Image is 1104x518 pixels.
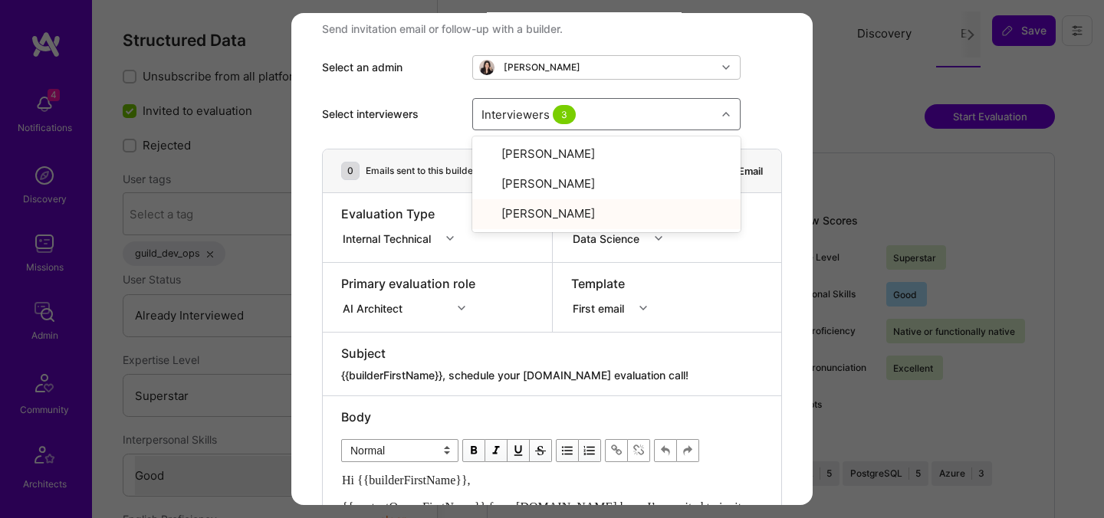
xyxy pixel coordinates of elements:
div: AI Architect [343,300,409,316]
i: icon Chevron [722,110,730,118]
div: modal [291,13,813,505]
img: User Avatar [479,60,495,75]
div: Body [341,408,763,425]
div: Select interviewers [322,107,460,122]
div: Evaluation Type [341,205,464,222]
i: icon Chevron [446,234,454,242]
i: icon Chevron [655,234,662,242]
button: Link [605,439,628,462]
span: Hi {{builderFirstName}}, [342,474,471,487]
button: Redo [677,439,699,462]
select: Block type [341,439,458,462]
div: Primary evaluation role [341,275,475,292]
i: icon Chevron [639,304,647,312]
div: Subject [341,345,763,362]
div: Internal Technical [343,230,437,246]
button: Strikethrough [530,439,552,462]
button: Italic [485,439,508,462]
button: UL [556,439,579,462]
i: icon Chevron [722,64,730,71]
textarea: {{builderFirstName}}, schedule your [DOMAIN_NAME] evaluation call! [341,368,763,383]
span: 3 [553,104,576,123]
div: Template [571,275,657,292]
button: Remove Link [628,439,650,462]
div: Data Science [573,230,646,246]
button: OL [579,439,601,462]
div: Send invitation email or follow-up with a builder. [322,21,782,37]
div: [PERSON_NAME] [481,146,731,163]
div: 0 [341,162,360,180]
div: [PERSON_NAME] [481,175,731,193]
span: Normal [341,439,458,462]
div: First email [573,300,630,316]
button: Underline [508,439,530,462]
button: Undo [654,439,677,462]
div: Select an admin [322,60,460,75]
div: [PERSON_NAME] [504,61,580,74]
button: Bold [462,439,485,462]
i: icon Chevron [458,304,465,312]
div: Emails sent to this builder so far [366,164,504,178]
div: [PERSON_NAME] [481,205,731,223]
div: Interviewers [478,103,583,125]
